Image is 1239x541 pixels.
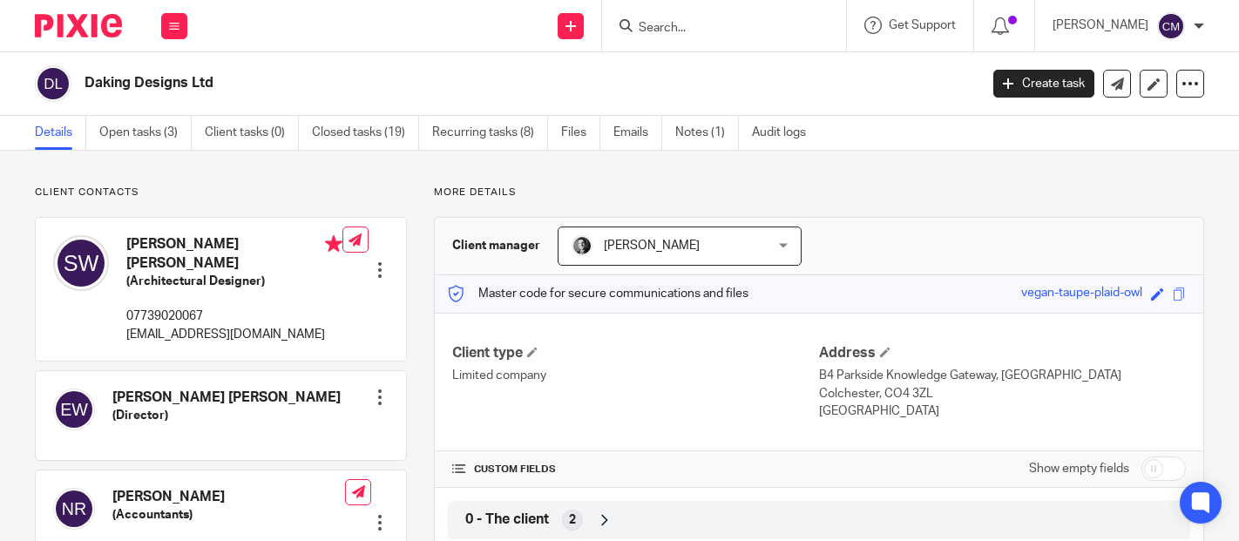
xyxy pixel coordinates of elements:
[637,21,794,37] input: Search
[325,235,342,253] i: Primary
[561,116,600,150] a: Files
[312,116,419,150] a: Closed tasks (19)
[432,116,548,150] a: Recurring tasks (8)
[53,488,95,530] img: svg%3E
[1029,460,1129,477] label: Show empty fields
[112,506,345,524] h5: (Accountants)
[126,308,342,325] p: 07739020067
[819,344,1186,362] h4: Address
[465,511,549,529] span: 0 - The client
[126,235,342,273] h4: [PERSON_NAME] [PERSON_NAME]
[85,74,790,92] h2: Daking Designs Ltd
[112,407,341,424] h5: (Director)
[613,116,662,150] a: Emails
[1157,12,1185,40] img: svg%3E
[819,367,1186,384] p: B4 Parkside Knowledge Gateway, [GEOGRAPHIC_DATA]
[889,19,956,31] span: Get Support
[205,116,299,150] a: Client tasks (0)
[752,116,819,150] a: Audit logs
[452,237,540,254] h3: Client manager
[1021,284,1142,304] div: vegan-taupe-plaid-owl
[452,344,819,362] h4: Client type
[993,70,1094,98] a: Create task
[35,186,407,199] p: Client contacts
[569,511,576,529] span: 2
[434,186,1204,199] p: More details
[452,367,819,384] p: Limited company
[112,488,345,506] h4: [PERSON_NAME]
[126,273,342,290] h5: (Architectural Designer)
[604,240,700,252] span: [PERSON_NAME]
[53,235,109,291] img: svg%3E
[572,235,592,256] img: DSC_9061-3.jpg
[112,389,341,407] h4: [PERSON_NAME] [PERSON_NAME]
[452,463,819,477] h4: CUSTOM FIELDS
[448,285,748,302] p: Master code for secure communications and files
[35,14,122,37] img: Pixie
[35,116,86,150] a: Details
[99,116,192,150] a: Open tasks (3)
[53,389,95,430] img: svg%3E
[126,326,342,343] p: [EMAIL_ADDRESS][DOMAIN_NAME]
[819,402,1186,420] p: [GEOGRAPHIC_DATA]
[35,65,71,102] img: svg%3E
[1053,17,1148,34] p: [PERSON_NAME]
[675,116,739,150] a: Notes (1)
[819,385,1186,402] p: Colchester, CO4 3ZL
